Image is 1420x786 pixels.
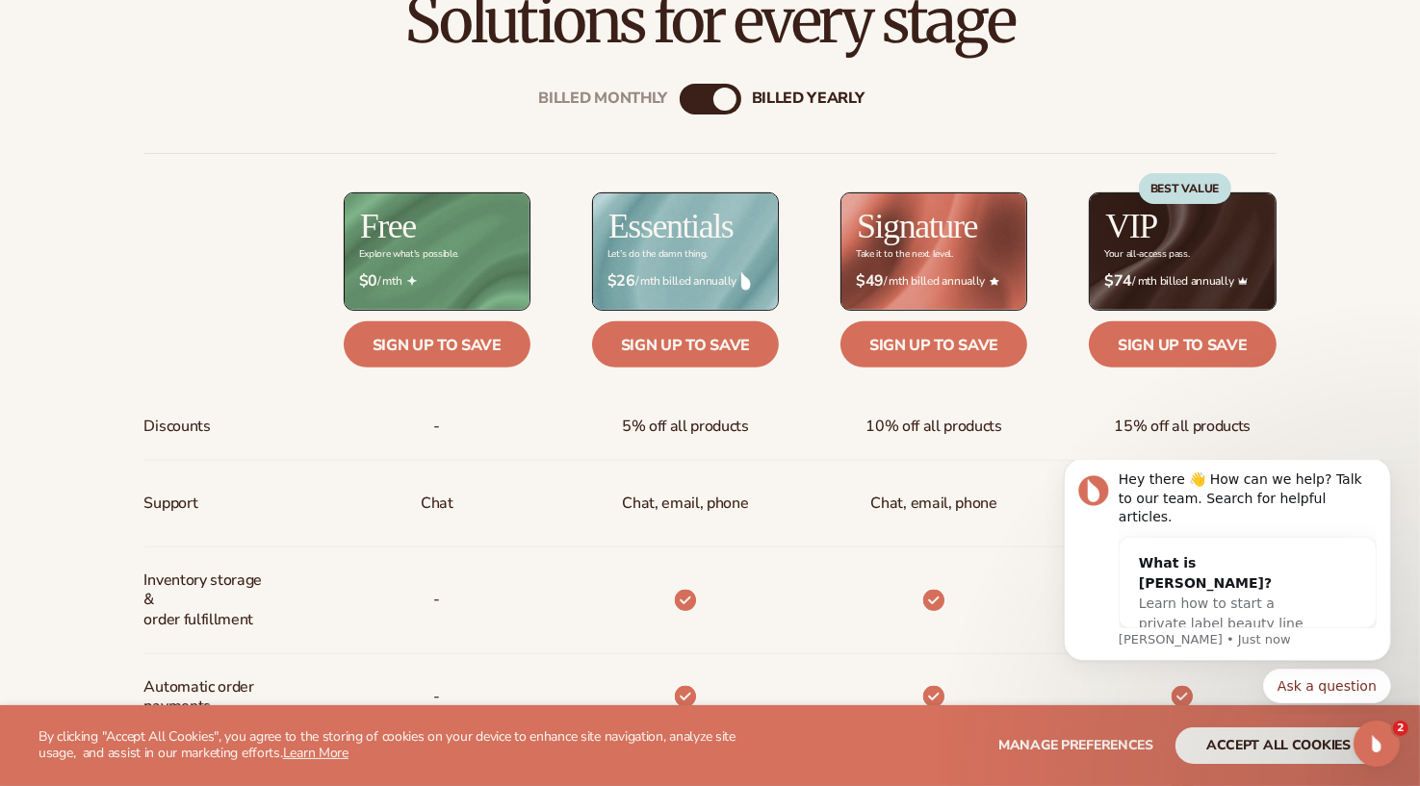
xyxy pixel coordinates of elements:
[1115,409,1252,444] span: 15% off all products
[871,486,997,521] span: Chat, email, phone
[1104,249,1189,260] div: Your all-access pass.
[84,11,342,168] div: Message content
[104,93,283,134] div: What is [PERSON_NAME]?
[998,727,1153,764] button: Manage preferences
[1175,727,1381,764] button: accept all cookies
[1104,272,1260,291] span: / mth billed annually
[990,277,999,286] img: Star_6.png
[1090,193,1275,310] img: VIP_BG_199964bd-3653-43bc-8a67-789d2d7717b9.jpg
[607,249,708,260] div: Let’s do the damn thing.
[752,89,865,108] div: billed Yearly
[433,582,440,618] p: -
[144,670,272,725] span: Automatic order payments
[228,209,356,243] button: Quick reply: Ask a question
[1035,460,1420,715] iframe: Intercom notifications message
[856,249,953,260] div: Take it to the next level.
[359,249,458,260] div: Explore what's possible.
[856,272,1012,291] span: / mth billed annually
[857,209,977,243] h2: Signature
[144,409,211,444] span: Discounts
[144,563,272,638] span: Inventory storage & order fulfillment
[607,272,763,291] span: / mth billed annually
[1238,276,1248,286] img: Crown_2d87c031-1b5a-4345-8312-a4356ddcde98.png
[345,193,529,310] img: free_bg.png
[592,321,779,368] a: Sign up to save
[622,486,748,521] p: Chat, email, phone
[359,272,515,291] span: / mth
[1354,721,1400,767] iframe: Intercom live chat
[344,321,530,368] a: Sign up to save
[433,679,440,715] span: -
[856,272,884,291] strong: $49
[84,171,342,189] p: Message from Lee, sent Just now
[841,193,1026,310] img: Signature_BG_eeb718c8-65ac-49e3-a4e5-327c6aa73146.jpg
[539,89,668,108] div: Billed Monthly
[359,272,377,291] strong: $0
[1089,321,1276,368] a: Sign up to save
[1139,173,1231,204] div: BEST VALUE
[29,209,356,243] div: Quick reply options
[43,15,74,46] img: Profile image for Lee
[865,409,1002,444] span: 10% off all products
[85,78,302,210] div: What is [PERSON_NAME]?Learn how to start a private label beauty line with [PERSON_NAME]
[840,321,1027,368] a: Sign up to save
[433,409,440,444] span: -
[1105,209,1157,243] h2: VIP
[421,486,453,521] p: Chat
[39,729,756,762] p: By clicking "Accept All Cookies", you agree to the storing of cookies on your device to enhance s...
[998,736,1153,754] span: Manage preferences
[1393,721,1408,736] span: 2
[741,272,751,290] img: drop.png
[283,744,349,762] a: Learn More
[360,209,416,243] h2: Free
[607,272,635,291] strong: $26
[407,276,417,286] img: Free_Icon_bb6e7c7e-73f8-44bd-8ed0-223ea0fc522e.png
[622,409,749,444] span: 5% off all products
[84,11,342,67] div: Hey there 👋 How can we help? Talk to our team. Search for helpful articles.
[593,193,778,310] img: Essentials_BG_9050f826-5aa9-47d9-a362-757b82c62641.jpg
[608,209,734,243] h2: Essentials
[144,486,198,521] span: Support
[104,136,269,191] span: Learn how to start a private label beauty line with [PERSON_NAME]
[1104,272,1132,291] strong: $74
